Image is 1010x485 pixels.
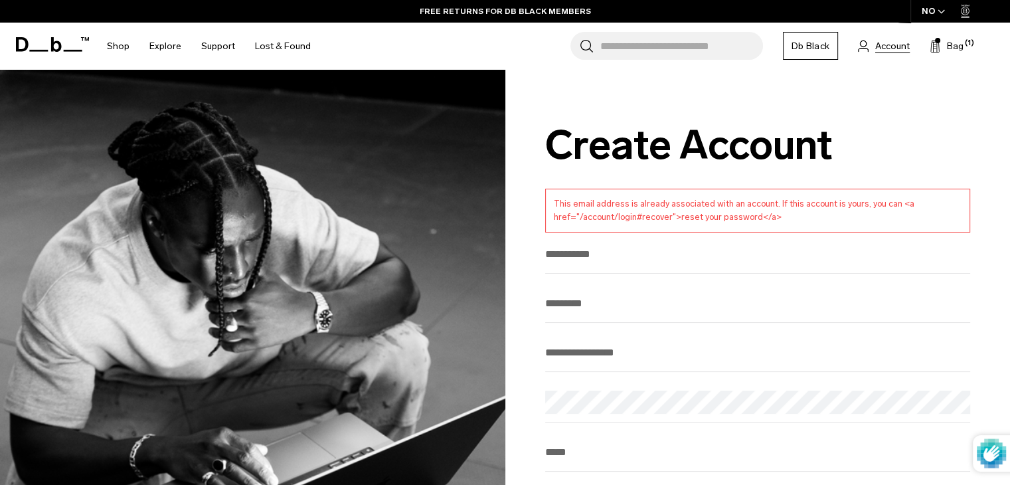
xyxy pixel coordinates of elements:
[947,39,964,53] span: Bag
[875,39,910,53] span: Account
[201,23,235,70] a: Support
[977,435,1006,472] img: Protected by hCaptcha
[107,23,129,70] a: Shop
[545,121,833,169] span: Create Account
[965,38,974,49] span: (1)
[783,32,838,60] a: Db Black
[97,23,321,70] nav: Main Navigation
[149,23,181,70] a: Explore
[858,38,910,54] a: Account
[554,197,962,224] li: This email address is already associated with an account. If this account is yours, you can <a hr...
[420,5,591,17] a: FREE RETURNS FOR DB BLACK MEMBERS
[255,23,311,70] a: Lost & Found
[930,38,964,54] button: Bag (1)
